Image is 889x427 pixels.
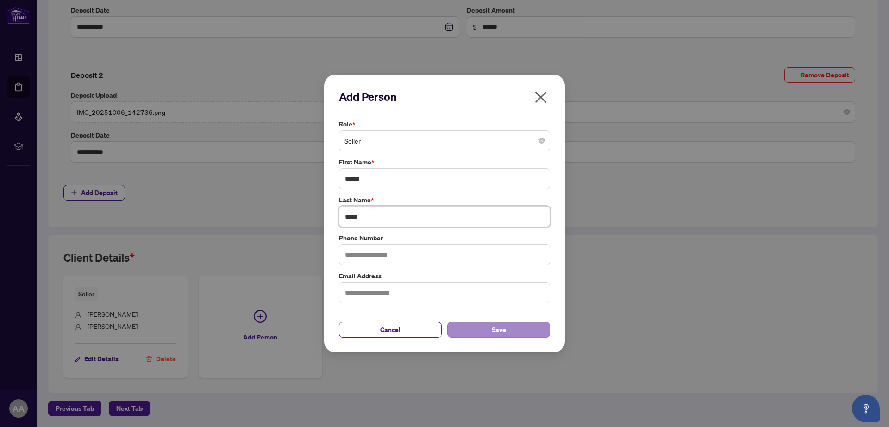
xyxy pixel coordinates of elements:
button: Open asap [852,395,880,422]
button: Cancel [339,322,442,338]
span: Cancel [380,322,401,337]
span: close-circle [539,138,545,144]
label: Phone Number [339,233,550,243]
span: close [533,90,548,105]
span: Seller [344,132,545,150]
h2: Add Person [339,89,550,104]
button: Save [447,322,550,338]
label: Role [339,119,550,129]
label: Email Address [339,271,550,281]
span: Save [492,322,506,337]
label: Last Name [339,195,550,205]
label: First Name [339,157,550,167]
